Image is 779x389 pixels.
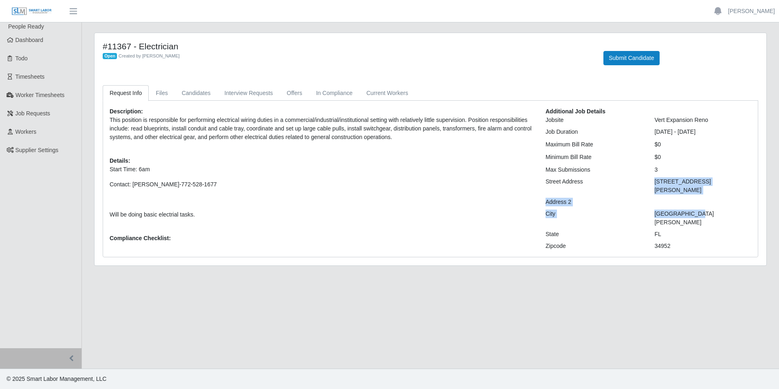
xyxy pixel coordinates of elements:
[728,7,775,15] a: [PERSON_NAME]
[603,51,659,65] button: Submit Candidate
[539,153,649,161] div: Minimum Bill Rate
[103,53,117,60] span: Open
[110,165,533,174] p: Start Time: 6am
[110,157,130,164] b: Details:
[539,140,649,149] div: Maximum Bill Rate
[648,242,757,250] div: 34952
[218,85,280,101] a: Interview Requests
[546,108,605,115] b: Additional Job Details
[539,198,649,206] div: Address 2
[119,53,180,58] span: Created by [PERSON_NAME]
[280,85,309,101] a: Offers
[539,242,649,250] div: Zipcode
[539,128,649,136] div: Job Duration
[539,116,649,124] div: Jobsite
[309,85,360,101] a: In Compliance
[648,177,757,194] div: [STREET_ADDRESS][PERSON_NAME]
[149,85,175,101] a: Files
[110,180,533,189] p: Contact: [PERSON_NAME]-772-528-1677
[648,166,757,174] div: 3
[539,177,649,194] div: Street Address
[539,166,649,174] div: Max Submissions
[539,210,649,227] div: City
[110,235,171,241] b: Compliance Checklist:
[15,128,37,135] span: Workers
[648,140,757,149] div: $0
[11,7,52,16] img: SLM Logo
[103,41,591,51] h4: #11367 - Electrician
[15,73,45,80] span: Timesheets
[539,230,649,239] div: State
[110,116,533,141] p: This position is responsible for performing electrical wiring duties in a commercial/industrial/i...
[648,230,757,239] div: FL
[648,116,757,124] div: Vert Expansion Reno
[8,23,44,30] span: People Ready
[103,85,149,101] a: Request Info
[15,147,59,153] span: Supplier Settings
[648,210,757,227] div: [GEOGRAPHIC_DATA][PERSON_NAME]
[110,108,143,115] b: Description:
[15,92,64,98] span: Worker Timesheets
[15,110,51,117] span: Job Requests
[15,55,28,62] span: Todo
[648,153,757,161] div: $0
[15,37,44,43] span: Dashboard
[7,376,106,382] span: © 2025 Smart Labor Management, LLC
[359,85,415,101] a: Current Workers
[175,85,218,101] a: Candidates
[110,210,533,219] p: Will be doing basic electrial tasks.
[648,128,757,136] div: [DATE] - [DATE]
